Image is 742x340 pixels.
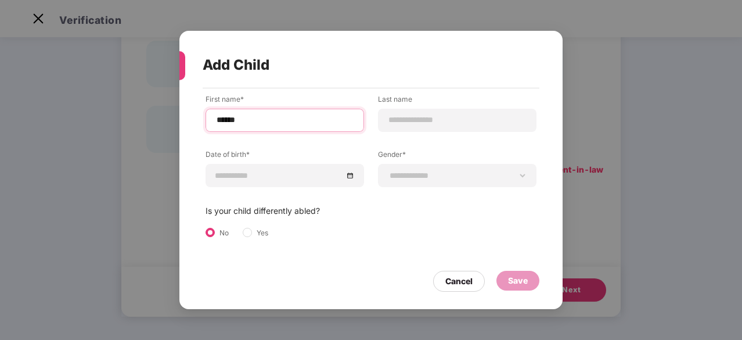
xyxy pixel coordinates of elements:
[203,42,512,88] div: Add Child
[206,94,364,109] label: First name*
[508,274,528,287] div: Save
[257,228,268,242] label: Yes
[219,228,229,242] label: No
[378,149,536,164] label: Gender*
[206,205,320,217] label: Is your child differently abled?
[206,149,364,164] label: Date of birth*
[445,275,473,288] div: Cancel
[378,94,536,109] label: Last name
